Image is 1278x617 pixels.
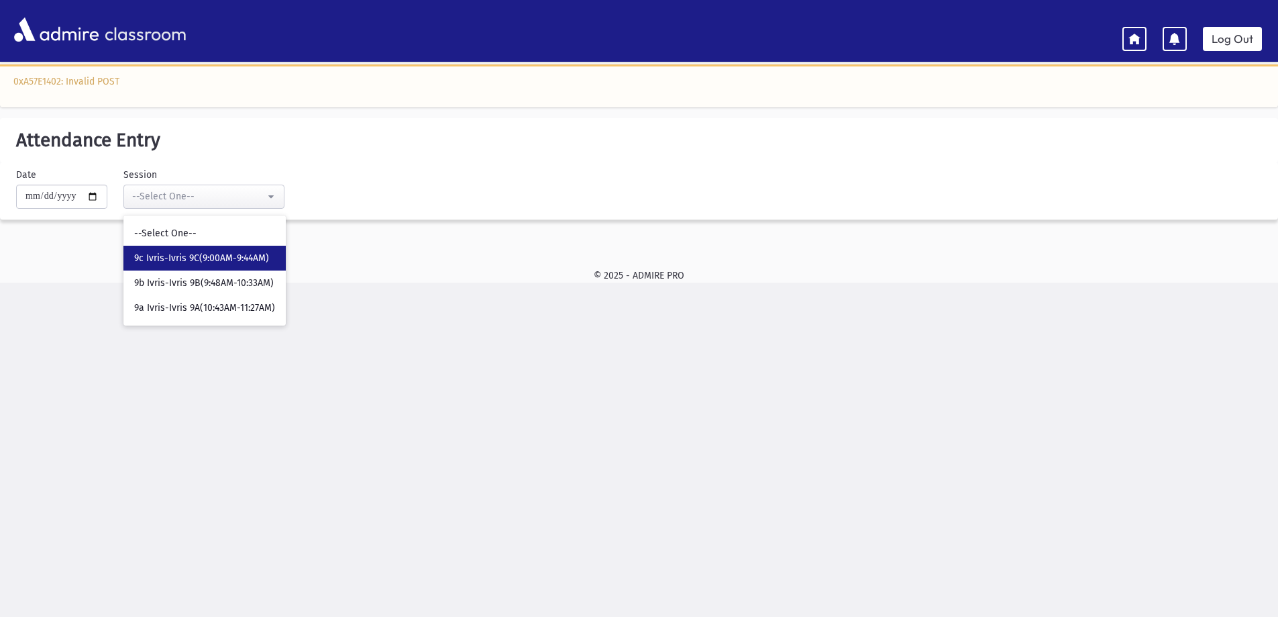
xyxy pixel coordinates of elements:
span: 9b Ivris-Ivris 9B(9:48AM-10:33AM) [134,277,274,290]
span: classroom [102,12,187,48]
label: Date [16,168,36,182]
span: 9c Ivris-Ivris 9C(9:00AM-9:44AM) [134,252,269,265]
div: --Select One-- [132,189,265,203]
h5: Attendance Entry [11,129,1267,152]
label: Session [123,168,157,182]
span: 9a Ivris-Ivris 9A(10:43AM-11:27AM) [134,301,275,315]
div: © 2025 - ADMIRE PRO [21,269,1257,283]
span: --Select One-- [134,227,197,240]
a: Log Out [1203,27,1262,51]
button: --Select One-- [123,185,284,209]
img: AdmirePro [11,14,102,45]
